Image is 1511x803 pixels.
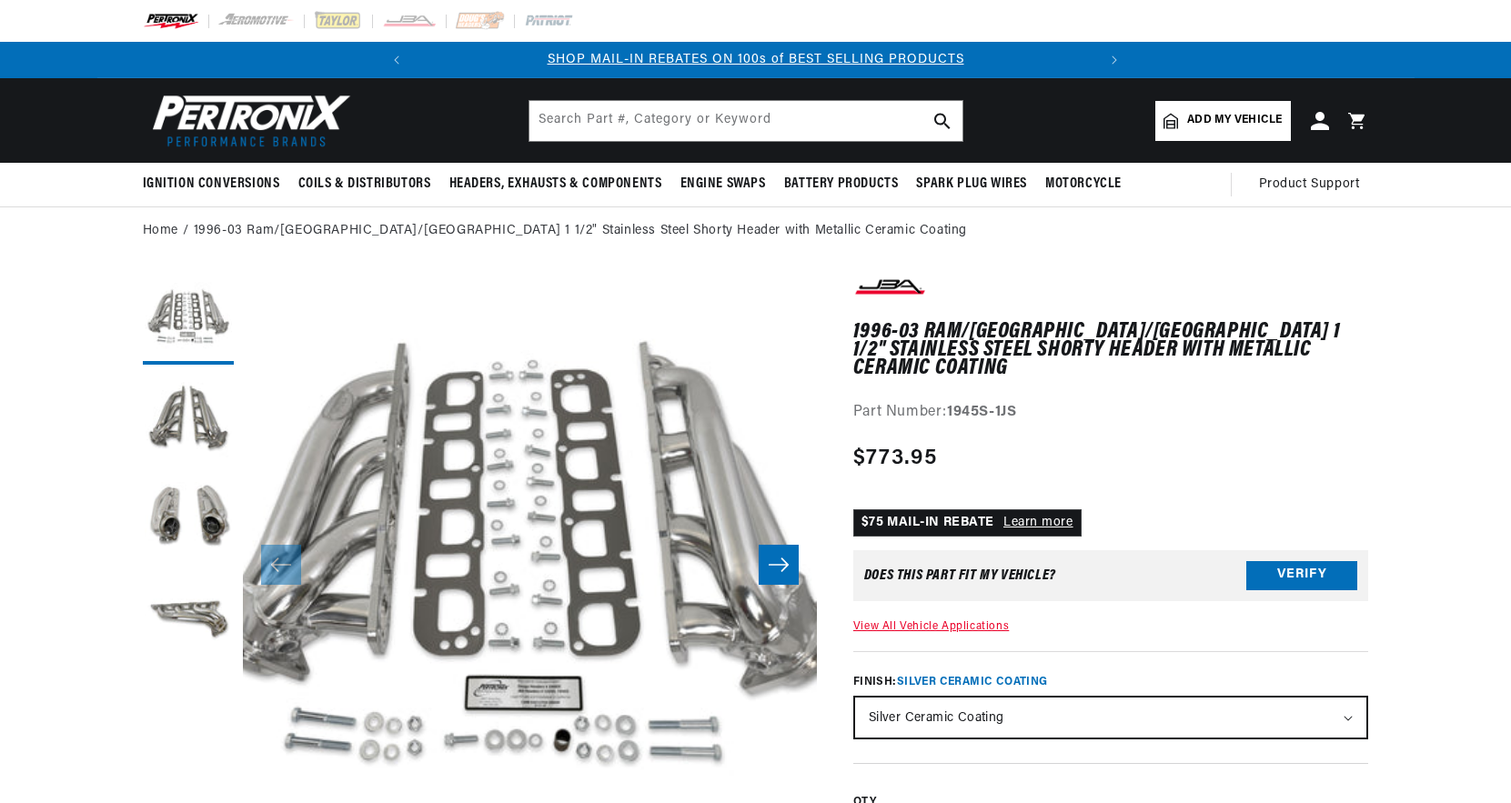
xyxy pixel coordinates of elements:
[784,175,899,194] span: Battery Products
[261,545,301,585] button: Slide left
[298,175,431,194] span: Coils & Distributors
[922,101,962,141] button: search button
[143,221,1369,241] nav: breadcrumbs
[415,50,1096,70] div: Announcement
[143,374,234,465] button: Load image 2 in gallery view
[143,89,352,152] img: Pertronix
[97,42,1415,78] slideshow-component: Translation missing: en.sections.announcements.announcement_bar
[1259,163,1369,206] summary: Product Support
[916,175,1027,194] span: Spark Plug Wires
[947,405,1016,419] strong: 1945S-1JS
[143,274,234,365] button: Load image 1 in gallery view
[671,163,775,206] summary: Engine Swaps
[907,163,1036,206] summary: Spark Plug Wires
[529,101,962,141] input: Search Part #, Category or Keyword
[853,323,1369,378] h1: 1996-03 Ram/[GEOGRAPHIC_DATA]/[GEOGRAPHIC_DATA] 1 1/2" Stainless Steel Shorty Header with Metalli...
[143,175,280,194] span: Ignition Conversions
[289,163,440,206] summary: Coils & Distributors
[1187,112,1282,129] span: Add my vehicle
[897,677,1048,688] span: Silver Ceramic Coating
[1003,516,1073,529] a: Learn more
[548,53,964,66] a: SHOP MAIL-IN REBATES ON 100s of BEST SELLING PRODUCTS
[1036,163,1131,206] summary: Motorcycle
[449,175,662,194] span: Headers, Exhausts & Components
[143,574,234,665] button: Load image 4 in gallery view
[415,50,1096,70] div: 1 of 2
[1096,42,1133,78] button: Translation missing: en.sections.announcements.next_announcement
[853,401,1369,425] div: Part Number:
[853,509,1082,537] p: $75 MAIL-IN REBATE
[680,175,766,194] span: Engine Swaps
[853,621,1009,632] a: View All Vehicle Applications
[143,221,178,241] a: Home
[1259,175,1360,195] span: Product Support
[1045,175,1122,194] span: Motorcycle
[864,568,1056,583] div: Does This part fit My vehicle?
[775,163,908,206] summary: Battery Products
[440,163,671,206] summary: Headers, Exhausts & Components
[194,221,967,241] a: 1996-03 Ram/[GEOGRAPHIC_DATA]/[GEOGRAPHIC_DATA] 1 1/2" Stainless Steel Shorty Header with Metalli...
[143,163,289,206] summary: Ignition Conversions
[378,42,415,78] button: Translation missing: en.sections.announcements.previous_announcement
[853,674,1369,690] label: Finish:
[853,442,937,475] span: $773.95
[143,474,234,565] button: Load image 3 in gallery view
[1246,561,1357,590] button: Verify
[759,545,799,585] button: Slide right
[1155,101,1290,141] a: Add my vehicle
